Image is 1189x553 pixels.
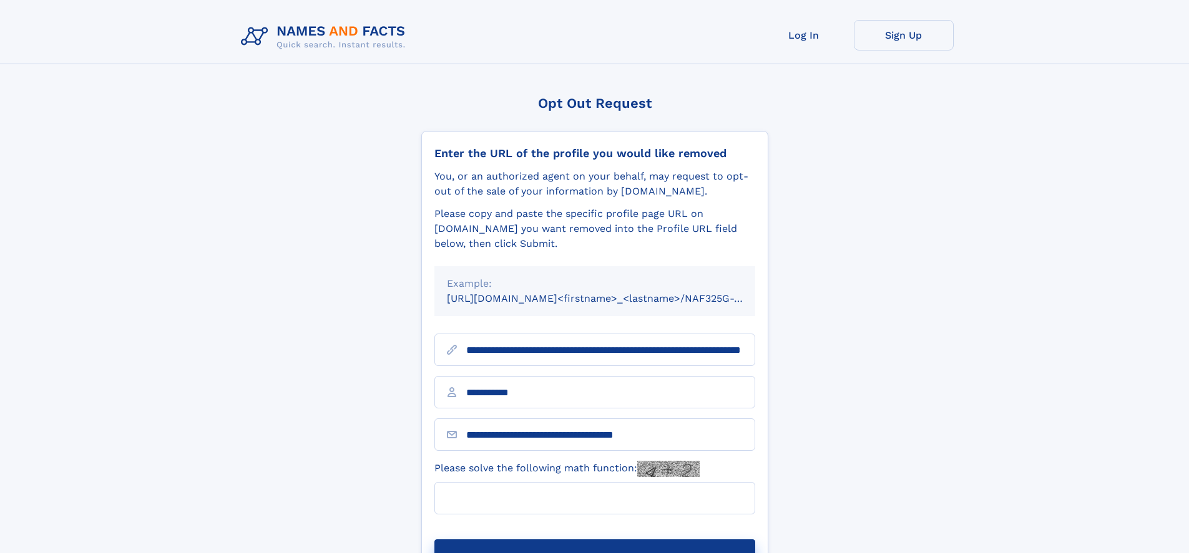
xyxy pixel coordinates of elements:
[447,276,743,291] div: Example:
[434,147,755,160] div: Enter the URL of the profile you would like removed
[434,461,700,477] label: Please solve the following math function:
[236,20,416,54] img: Logo Names and Facts
[854,20,954,50] a: Sign Up
[447,292,779,304] small: [URL][DOMAIN_NAME]<firstname>_<lastname>/NAF325G-xxxxxxxx
[754,20,854,50] a: Log In
[434,169,755,199] div: You, or an authorized agent on your behalf, may request to opt-out of the sale of your informatio...
[421,95,768,111] div: Opt Out Request
[434,206,755,251] div: Please copy and paste the specific profile page URL on [DOMAIN_NAME] you want removed into the Pr...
